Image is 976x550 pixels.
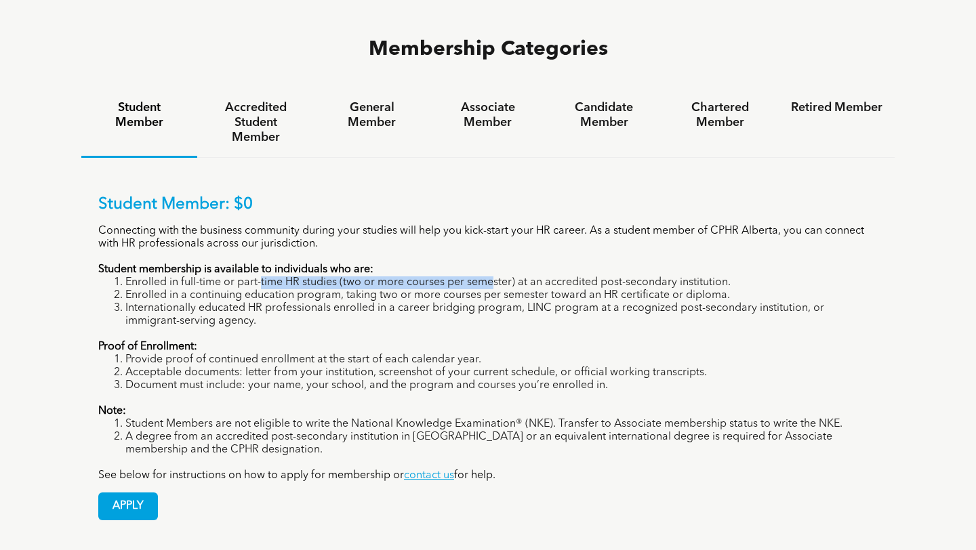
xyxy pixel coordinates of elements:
p: Connecting with the business community during your studies will help you kick-start your HR caree... [98,225,878,251]
li: Student Members are not eligible to write the National Knowledge Examination® (NKE). Transfer to ... [125,418,878,431]
li: Enrolled in full-time or part-time HR studies (two or more courses per semester) at an accredited... [125,276,878,289]
a: APPLY [98,492,158,520]
p: See below for instructions on how to apply for membership or for help. [98,469,878,482]
strong: Proof of Enrollment: [98,341,197,352]
span: APPLY [99,493,157,520]
li: A degree from an accredited post-secondary institution in [GEOGRAPHIC_DATA] or an equivalent inte... [125,431,878,457]
li: Acceptable documents: letter from your institution, screenshot of your current schedule, or offic... [125,366,878,379]
h4: Chartered Member [674,100,766,130]
h4: Candidate Member [558,100,650,130]
h4: Accredited Student Member [209,100,301,145]
strong: Student membership is available to individuals who are: [98,264,373,275]
span: Membership Categories [369,39,608,60]
a: contact us [404,470,454,481]
p: Student Member: $0 [98,195,878,215]
li: Enrolled in a continuing education program, taking two or more courses per semester toward an HR ... [125,289,878,302]
strong: Note: [98,406,126,417]
li: Document must include: your name, your school, and the program and courses you’re enrolled in. [125,379,878,392]
li: Provide proof of continued enrollment at the start of each calendar year. [125,354,878,366]
h4: Student Member [94,100,185,130]
li: Internationally educated HR professionals enrolled in a career bridging program, LINC program at ... [125,302,878,328]
h4: Retired Member [791,100,882,115]
h4: General Member [326,100,418,130]
h4: Associate Member [442,100,533,130]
